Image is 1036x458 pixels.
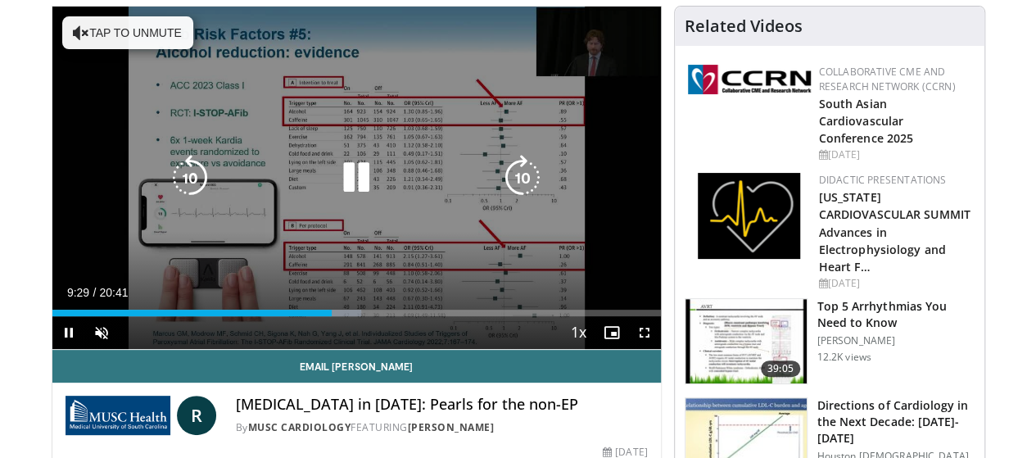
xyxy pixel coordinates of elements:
img: 1860aa7a-ba06-47e3-81a4-3dc728c2b4cf.png.150x105_q85_autocrop_double_scale_upscale_version-0.2.png [698,173,800,259]
h3: Top 5 Arrhythmias You Need to Know [817,298,975,331]
span: 39:05 [761,361,800,377]
button: Enable picture-in-picture mode [595,316,628,349]
a: Collaborative CME and Research Network (CCRN) [819,65,956,93]
h4: [MEDICAL_DATA] in [DATE]: Pearls for the non-EP [236,396,648,414]
video-js: Video Player [52,7,661,350]
button: Unmute [85,316,118,349]
p: [PERSON_NAME] [817,334,975,347]
button: Fullscreen [628,316,661,349]
span: 20:41 [99,286,128,299]
a: MUSC Cardiology [248,420,351,434]
a: [PERSON_NAME] [408,420,495,434]
a: [US_STATE] CARDIOVASCULAR SUMMIT Advances in Electrophysiology and Heart F… [819,189,970,274]
h4: Related Videos [685,16,803,36]
a: Email [PERSON_NAME] [52,350,661,383]
h3: Directions of Cardiology in the Next Decade: [DATE]-[DATE] [817,397,975,447]
span: 9:29 [67,286,89,299]
div: Progress Bar [52,310,661,316]
a: South Asian Cardiovascular Conference 2025 [819,96,914,146]
img: a04ee3ba-8487-4636-b0fb-5e8d268f3737.png.150x105_q85_autocrop_double_scale_upscale_version-0.2.png [688,65,811,94]
div: By FEATURING [236,420,648,435]
div: [DATE] [819,276,971,291]
button: Tap to unmute [62,16,193,49]
div: Didactic Presentations [819,173,971,188]
a: R [177,396,216,435]
div: [DATE] [819,147,971,162]
button: Playback Rate [563,316,595,349]
img: e6be7ba5-423f-4f4d-9fbf-6050eac7a348.150x105_q85_crop-smart_upscale.jpg [685,299,807,384]
span: / [93,286,97,299]
p: 12.2K views [817,351,871,364]
a: 39:05 Top 5 Arrhythmias You Need to Know [PERSON_NAME] 12.2K views [685,298,975,385]
img: MUSC Cardiology [66,396,170,435]
button: Pause [52,316,85,349]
